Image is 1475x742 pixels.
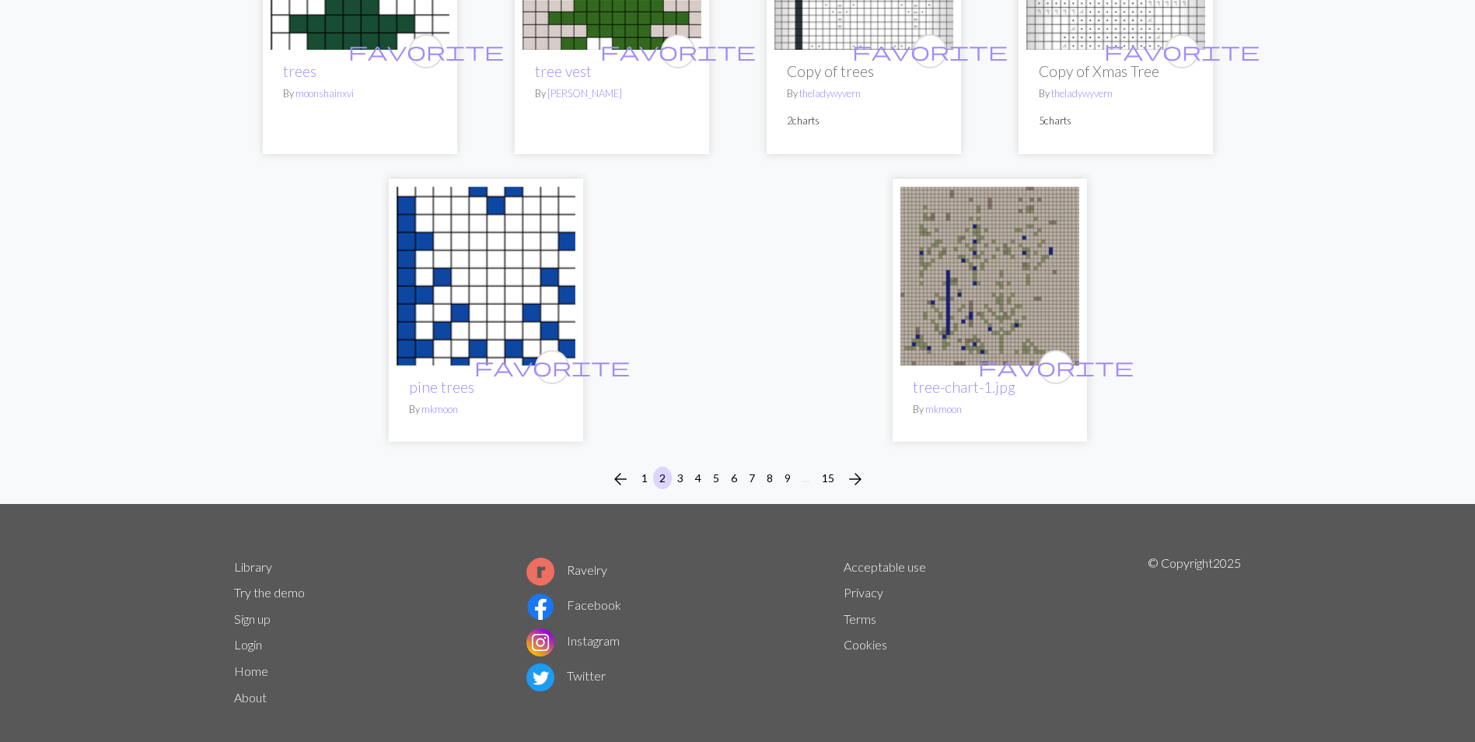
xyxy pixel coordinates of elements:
button: 1 [635,467,654,489]
button: Next [840,467,871,492]
img: Instagram logo [526,628,554,656]
button: 5 [707,467,725,489]
i: Next [846,470,865,488]
img: tree-chart-1.jpg [900,187,1079,366]
span: favorite [600,39,756,63]
a: Ravelry [526,562,607,577]
a: Library [234,559,272,574]
a: [PERSON_NAME] [547,87,622,100]
img: Twitter logo [526,663,554,691]
a: trees [283,62,316,80]
a: Try the demo [234,585,305,600]
button: favourite [1165,34,1199,68]
span: arrow_forward [846,468,865,490]
a: pine trees [397,267,575,282]
button: 15 [816,467,841,489]
p: By [787,86,941,101]
img: pine trees [397,187,575,366]
i: Previous [611,470,630,488]
span: favorite [348,39,504,63]
button: favourite [661,34,695,68]
button: 7 [743,467,761,489]
p: By [409,402,563,417]
a: Login [234,637,262,652]
p: By [535,86,689,101]
img: Facebook logo [526,593,554,621]
span: favorite [474,355,630,379]
a: Twitter [526,668,606,683]
span: favorite [852,39,1008,63]
button: favourite [1039,350,1073,384]
a: Home [234,663,268,678]
a: About [234,690,267,705]
button: 6 [725,467,743,489]
a: mkmoon [925,403,962,415]
i: favourite [600,36,756,67]
a: Privacy [844,585,883,600]
a: moonshainxvi [295,87,354,100]
p: By [1039,86,1193,101]
i: favourite [978,352,1134,383]
a: Sign up [234,611,271,626]
button: favourite [535,350,569,384]
a: Instagram [526,633,620,648]
p: By [283,86,437,101]
i: favourite [348,36,504,67]
button: 8 [760,467,779,489]
span: arrow_back [611,468,630,490]
p: 5 charts [1039,114,1193,128]
a: tree-chart-1.jpg [900,267,1079,282]
button: 4 [689,467,708,489]
a: tree-chart-1.jpg [913,378,1015,396]
button: 2 [653,467,672,489]
a: Acceptable use [844,559,926,574]
span: favorite [978,355,1134,379]
a: Facebook [526,597,621,612]
button: favourite [913,34,947,68]
a: Cookies [844,637,887,652]
a: tree vest [535,62,592,80]
nav: Page navigation [605,467,871,492]
p: 2 charts [787,114,941,128]
i: favourite [1104,36,1260,67]
button: 3 [671,467,690,489]
a: Terms [844,611,876,626]
p: © Copyright 2025 [1148,554,1241,711]
h2: Copy of trees [787,62,941,80]
a: pine trees [409,378,474,396]
button: favourite [409,34,443,68]
a: mkmoon [421,403,458,415]
p: By [913,402,1067,417]
button: 9 [778,467,797,489]
button: Previous [605,467,636,492]
i: favourite [852,36,1008,67]
img: Ravelry logo [526,558,554,586]
span: favorite [1104,39,1260,63]
h2: Copy of Xmas Tree [1039,62,1193,80]
a: theladywyvern [799,87,861,100]
a: theladywyvern [1051,87,1113,100]
i: favourite [474,352,630,383]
